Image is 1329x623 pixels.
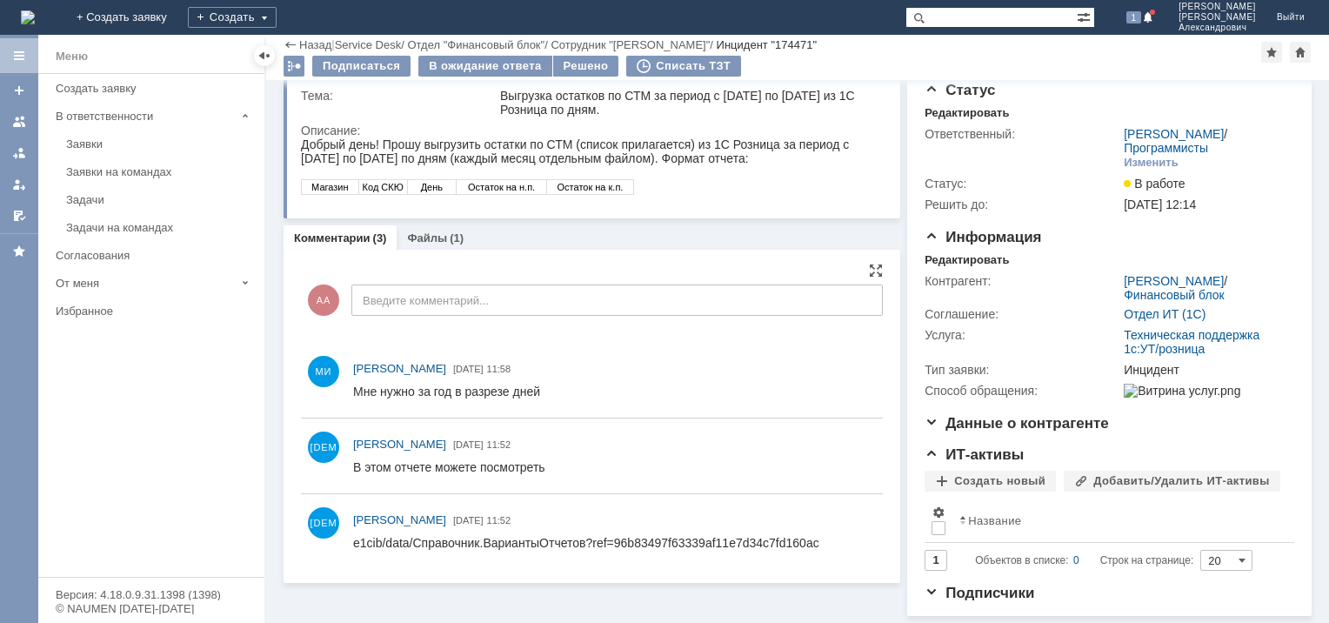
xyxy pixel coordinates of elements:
span: 11:58 [487,364,511,374]
div: 0 [1073,550,1079,571]
span: Статус [925,82,995,98]
div: На всю страницу [869,264,883,278]
a: Отдел ИТ (1С) [1124,307,1205,321]
div: Избранное [56,305,235,318]
div: От меня [56,277,235,290]
a: Создать заявку [5,77,33,104]
span: [DATE] 12:14 [1124,198,1196,211]
span: Данные о контрагенте [925,415,1109,432]
span: [PERSON_NAME] [353,362,446,375]
div: / [335,38,408,51]
a: Назад [299,38,331,51]
a: Программисты [1124,141,1208,155]
span: [PERSON_NAME] [353,513,446,526]
div: Выгрузка остатков по СТМ за период с [DATE] по [DATE] из 1С Розница по дням. [500,89,877,117]
div: Способ обращения: [925,384,1120,398]
td: Остаток на н.п. [155,43,245,57]
span: [DATE] [453,439,484,450]
div: / [1124,127,1287,155]
img: Витрина услуг.png [1124,384,1240,398]
span: 11:52 [487,515,511,526]
div: Задачи [66,193,254,206]
a: Отдел "Финансовый блок" [407,38,544,51]
a: [PERSON_NAME] [353,512,446,529]
div: Согласования [56,249,254,262]
div: Изменить [1124,156,1179,170]
div: Скрыть меню [254,45,275,66]
a: Заявки на командах [59,158,261,185]
div: © NAUMEN [DATE]-[DATE] [56,603,247,614]
div: (3) [373,231,387,245]
a: [PERSON_NAME] [1124,127,1224,141]
a: Финансовый блок [1124,288,1225,302]
a: Заявки в моей ответственности [5,139,33,167]
span: Расширенный поиск [1077,8,1094,24]
a: [PERSON_NAME] [353,436,446,453]
div: Создать [188,7,277,28]
span: Настройки [932,506,945,519]
div: / [551,38,716,51]
div: Контрагент: [925,274,1120,288]
a: Согласования [49,242,261,269]
span: Александрович [1179,23,1256,33]
div: Работа с массовостью [284,56,304,77]
div: | [331,37,334,50]
div: Название [968,514,1021,527]
td: День [106,43,155,57]
span: Подписчики [925,585,1034,601]
a: Задачи на командах [59,214,261,241]
span: [PERSON_NAME] [1179,12,1256,23]
a: Заявки на командах [5,108,33,136]
span: [PERSON_NAME] [353,438,446,451]
i: Строк на странице: [975,550,1193,571]
div: Услуга: [925,328,1120,342]
div: / [1124,274,1287,302]
span: [PERSON_NAME] [1179,2,1256,12]
div: Тип заявки: [925,363,1120,377]
a: Сотрудник "[PERSON_NAME]" [551,38,710,51]
a: Комментарии [294,231,371,245]
div: Описание: [301,124,880,137]
td: Код СКЮ [57,43,106,57]
span: 1 [1126,11,1142,23]
div: Добавить в избранное [1261,42,1282,63]
div: Тема: [301,89,497,103]
span: Информация [925,229,1041,245]
div: Заявки [66,137,254,151]
div: Инцидент [1124,363,1287,377]
div: (1) [450,231,464,245]
div: Меню [56,46,88,67]
span: Объектов в списке: [975,554,1068,566]
a: Файлы [407,231,447,245]
a: Создать заявку [49,75,261,102]
span: 11:52 [487,439,511,450]
div: Редактировать [925,106,1009,120]
a: Техническая поддержка 1с:УТ/розница [1124,328,1259,356]
td: Остаток на к.п. [246,43,332,57]
div: Решить до: [925,198,1120,211]
a: Service Desk [335,38,402,51]
div: Версия: 4.18.0.9.31.1398 (1398) [56,589,247,600]
div: Статус: [925,177,1120,191]
a: Задачи [59,186,261,213]
a: [PERSON_NAME] [353,360,446,378]
div: Редактировать [925,253,1009,267]
td: Магазин [1,43,58,57]
div: Задачи на командах [66,221,254,234]
div: В ответственности [56,110,235,123]
div: Ответственный: [925,127,1120,141]
div: Заявки на командах [66,165,254,178]
span: [DATE] [453,364,484,374]
div: Инцидент "174471" [717,38,817,51]
span: АА [308,285,339,316]
div: Соглашение: [925,307,1120,321]
a: Мои заявки [5,171,33,198]
a: [PERSON_NAME] [1124,274,1224,288]
span: В работе [1124,177,1185,191]
th: Название [952,499,1280,543]
a: Перейти на домашнюю страницу [21,10,35,24]
img: logo [21,10,35,24]
div: Сделать домашней страницей [1290,42,1311,63]
div: / [407,38,551,51]
a: Заявки [59,131,261,157]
